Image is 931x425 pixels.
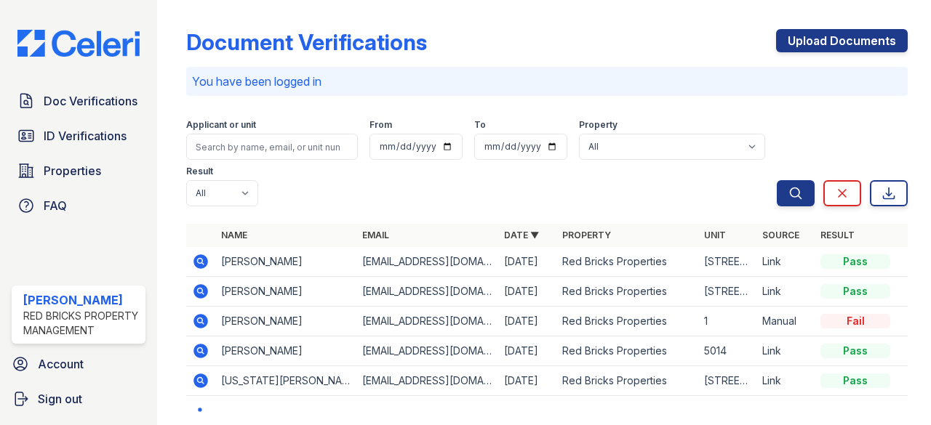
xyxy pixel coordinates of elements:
td: [PERSON_NAME] [215,247,357,277]
div: Pass [820,373,890,388]
div: Document Verifications [186,29,427,55]
a: Name [221,230,247,240]
td: Red Bricks Properties [556,366,698,396]
td: [PERSON_NAME] [215,336,357,366]
label: Result [186,166,213,177]
div: Pass [820,344,890,358]
span: Account [38,355,84,373]
a: Property [562,230,611,240]
a: Account [6,349,151,379]
td: Link [756,366,815,396]
span: Properties [44,162,101,179]
td: Link [756,247,815,277]
a: Result [820,230,855,240]
a: Source [762,230,799,240]
td: [DATE] [498,336,556,366]
td: [EMAIL_ADDRESS][DOMAIN_NAME] [356,336,498,366]
div: Fail [820,314,890,328]
td: [DATE] [498,247,556,277]
a: FAQ [12,191,145,220]
td: Manual [756,307,815,336]
span: Sign out [38,390,82,408]
td: [DATE] [498,366,556,396]
a: ID Verifications [12,121,145,150]
a: Unit [704,230,726,240]
td: 5014 [698,336,756,366]
a: Date ▼ [504,230,539,240]
span: Doc Verifications [44,92,137,110]
td: [STREET_ADDRESS][PERSON_NAME] [698,366,756,396]
div: [PERSON_NAME] [23,291,140,309]
a: Doc Verifications [12,86,145,116]
td: Red Bricks Properties [556,307,698,336]
td: [EMAIL_ADDRESS][DOMAIN_NAME] [356,307,498,336]
div: Red Bricks Property Management [23,309,140,338]
label: From [369,119,392,131]
p: You have been logged in [192,73,902,90]
td: [STREET_ADDRESS] [698,277,756,307]
span: FAQ [44,197,67,214]
a: Properties [12,156,145,185]
td: 1 [698,307,756,336]
div: Pass [820,254,890,269]
label: Applicant or unit [186,119,256,131]
td: [STREET_ADDRESS] [698,247,756,277]
td: [US_STATE][PERSON_NAME] [215,366,357,396]
td: [EMAIL_ADDRESS][DOMAIN_NAME] [356,366,498,396]
td: [PERSON_NAME] [215,307,357,336]
input: Search by name, email, or unit number [186,134,358,160]
td: Red Bricks Properties [556,277,698,307]
span: ID Verifications [44,127,127,145]
a: Email [362,230,389,240]
td: Red Bricks Properties [556,336,698,366]
td: Red Bricks Properties [556,247,698,277]
td: [PERSON_NAME] [215,277,357,307]
td: Link [756,336,815,366]
td: [EMAIL_ADDRESS][DOMAIN_NAME] [356,247,498,277]
td: Link [756,277,815,307]
td: [DATE] [498,307,556,336]
div: Pass [820,284,890,299]
img: CE_Logo_Blue-a8612792a0a2168367f1c8372b55b34899dd931a85d93a1a3d3e32e68fde9ad4.png [6,30,151,57]
a: Upload Documents [776,29,908,52]
td: [DATE] [498,277,556,307]
a: Sign out [6,384,151,413]
label: To [474,119,486,131]
td: [EMAIL_ADDRESS][DOMAIN_NAME] [356,277,498,307]
label: Property [579,119,618,131]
